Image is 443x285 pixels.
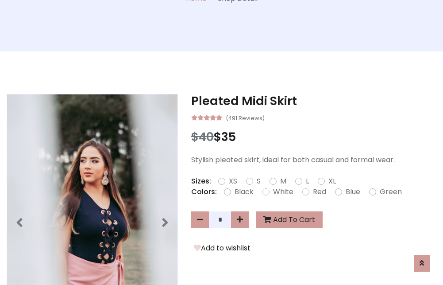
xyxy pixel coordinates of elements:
[328,176,336,187] label: XL
[191,187,217,197] p: Colors:
[191,129,214,145] span: $40
[191,176,211,187] p: Sizes:
[257,176,261,187] label: S
[235,187,254,197] label: Black
[273,187,293,197] label: White
[229,176,237,187] label: XS
[280,176,286,187] label: M
[313,187,326,197] label: Red
[346,187,360,197] label: Blue
[191,130,436,144] h3: $
[191,155,436,165] p: Stylish pleated skirt, ideal for both casual and formal wear.
[191,94,436,108] h3: Pleated Midi Skirt
[221,129,236,145] span: 35
[306,176,309,187] label: L
[226,112,265,123] small: (491 Reviews)
[256,211,323,228] button: Add To Cart
[191,242,253,254] button: Add to wishlist
[380,187,402,197] label: Green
